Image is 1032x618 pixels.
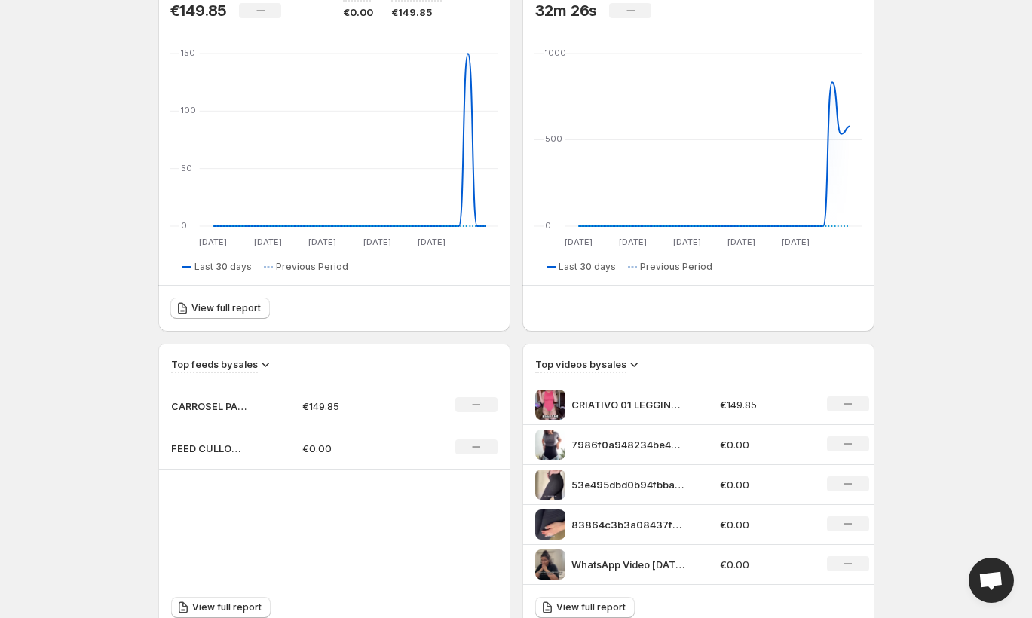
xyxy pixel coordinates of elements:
[969,558,1014,603] div: Open chat
[673,237,701,247] text: [DATE]
[302,399,409,414] p: €149.85
[618,237,646,247] text: [DATE]
[545,47,566,58] text: 1000
[181,105,196,115] text: 100
[181,163,192,173] text: 50
[363,237,390,247] text: [DATE]
[559,261,616,273] span: Last 30 days
[535,430,565,460] img: 7986f0a948234be4ab598fbf7c0b133fSD-480p-09Mbps-57021301
[534,2,598,20] p: 32m 26s
[391,5,442,20] p: €149.85
[199,237,227,247] text: [DATE]
[253,237,281,247] text: [DATE]
[720,397,809,412] p: €149.85
[171,356,258,372] h3: Top feeds by sales
[171,399,247,414] p: CARROSEL PAGINA LEGGING
[192,601,262,613] span: View full report
[556,601,626,613] span: View full report
[535,597,635,618] a: View full report
[535,470,565,500] img: 53e495dbd0b94fbbaef89e83ab814423SD-480p-09Mbps-55028778
[571,397,684,412] p: CRIATIVO 01 LEGGING 3D [PERSON_NAME] 1
[720,437,809,452] p: €0.00
[308,237,336,247] text: [DATE]
[343,5,373,20] p: €0.00
[194,261,252,273] span: Last 30 days
[640,261,712,273] span: Previous Period
[545,220,551,231] text: 0
[564,237,592,247] text: [DATE]
[171,597,271,618] a: View full report
[535,509,565,540] img: 83864c3b3a08437fb51dc7a0049c638bSD-480p-09Mbps-55028540
[571,517,684,532] p: 83864c3b3a08437fb51dc7a0049c638bSD-480p-09Mbps-55028540
[571,557,684,572] p: WhatsApp Video [DATE] at 162612
[191,302,261,314] span: View full report
[727,237,755,247] text: [DATE]
[535,356,626,372] h3: Top videos by sales
[302,441,409,456] p: €0.00
[418,237,446,247] text: [DATE]
[535,390,565,420] img: CRIATIVO 01 LEGGING 3D FRANCES 1
[181,47,195,58] text: 150
[535,549,565,580] img: WhatsApp Video 2025-09-18 at 162612
[571,437,684,452] p: 7986f0a948234be4ab598fbf7c0b133fSD-480p-09Mbps-57021301
[782,237,810,247] text: [DATE]
[170,298,270,319] a: View full report
[720,517,809,532] p: €0.00
[720,477,809,492] p: €0.00
[720,557,809,572] p: €0.00
[571,477,684,492] p: 53e495dbd0b94fbbaef89e83ab814423SD-480p-09Mbps-55028778
[276,261,348,273] span: Previous Period
[170,2,228,20] p: €149.85
[545,133,562,144] text: 500
[181,220,187,231] text: 0
[171,441,247,456] p: FEED CULLOTE MODELANTE UGCS PAGINA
